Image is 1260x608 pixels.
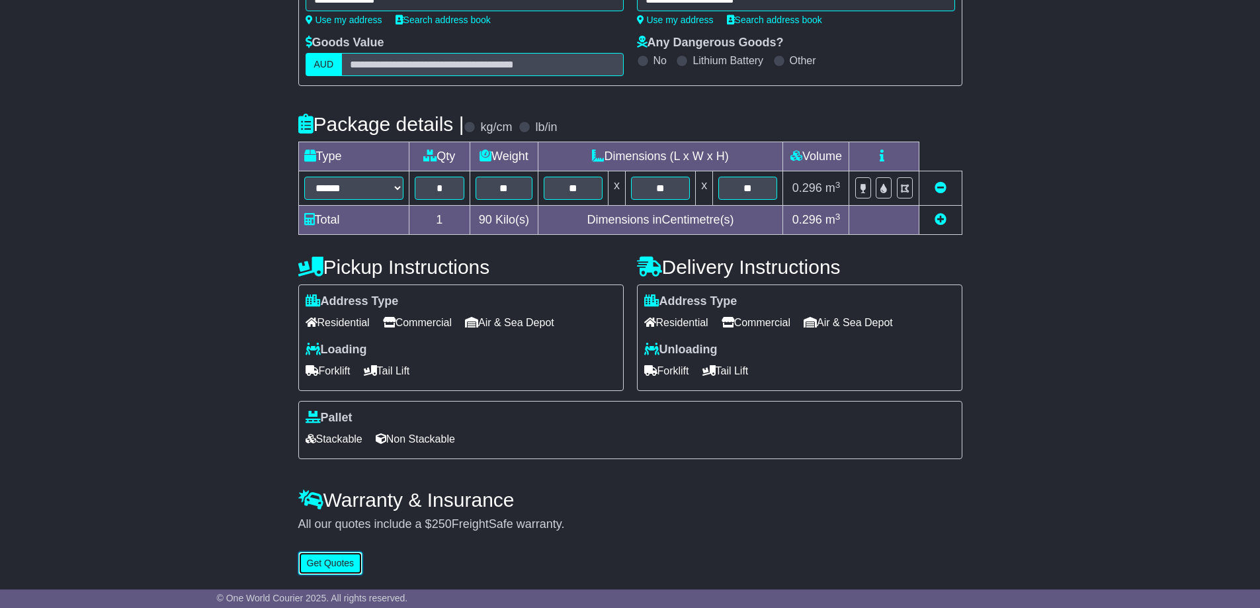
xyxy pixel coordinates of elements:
[298,489,962,511] h4: Warranty & Insurance
[653,54,667,67] label: No
[298,517,962,532] div: All our quotes include a $ FreightSafe warranty.
[696,171,713,206] td: x
[835,180,841,190] sup: 3
[298,113,464,135] h4: Package details |
[935,213,946,226] a: Add new item
[535,120,557,135] label: lb/in
[470,142,538,171] td: Weight
[432,517,452,531] span: 250
[298,142,409,171] td: Type
[722,312,790,333] span: Commercial
[792,181,822,195] span: 0.296
[306,294,399,309] label: Address Type
[470,206,538,235] td: Kilo(s)
[538,142,783,171] td: Dimensions (L x W x H)
[790,54,816,67] label: Other
[298,206,409,235] td: Total
[702,361,749,381] span: Tail Lift
[306,312,370,333] span: Residential
[644,361,689,381] span: Forklift
[835,212,841,222] sup: 3
[637,15,714,25] a: Use my address
[637,256,962,278] h4: Delivery Instructions
[383,312,452,333] span: Commercial
[644,343,718,357] label: Unloading
[298,552,363,575] button: Get Quotes
[693,54,763,67] label: Lithium Battery
[364,361,410,381] span: Tail Lift
[727,15,822,25] a: Search address book
[479,213,492,226] span: 90
[298,256,624,278] h4: Pickup Instructions
[608,171,625,206] td: x
[306,411,353,425] label: Pallet
[538,206,783,235] td: Dimensions in Centimetre(s)
[804,312,893,333] span: Air & Sea Depot
[465,312,554,333] span: Air & Sea Depot
[306,343,367,357] label: Loading
[825,213,841,226] span: m
[306,53,343,76] label: AUD
[396,15,491,25] a: Search address book
[376,429,455,449] span: Non Stackable
[306,36,384,50] label: Goods Value
[306,361,351,381] span: Forklift
[217,593,408,603] span: © One World Courier 2025. All rights reserved.
[935,181,946,195] a: Remove this item
[306,429,362,449] span: Stackable
[480,120,512,135] label: kg/cm
[644,312,708,333] span: Residential
[306,15,382,25] a: Use my address
[644,294,737,309] label: Address Type
[637,36,784,50] label: Any Dangerous Goods?
[825,181,841,195] span: m
[783,142,849,171] td: Volume
[409,142,470,171] td: Qty
[792,213,822,226] span: 0.296
[409,206,470,235] td: 1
